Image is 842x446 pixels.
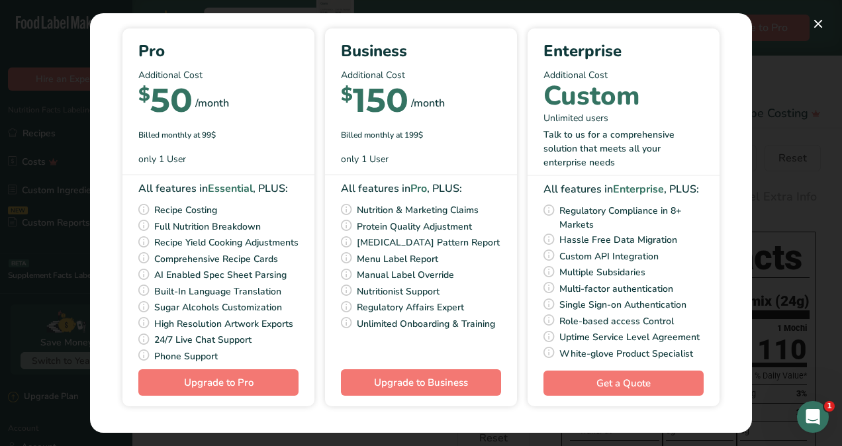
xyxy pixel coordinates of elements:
div: Hi [PERSON_NAME], [21,84,207,97]
p: Additional Cost [138,68,299,82]
span: 24/7 Live Chat Support [154,332,252,348]
div: All features in , PLUS: [138,181,299,197]
span: Regulatory Compliance in 8+ Markets [559,202,704,232]
span: [MEDICAL_DATA] Pattern Report [357,234,500,251]
span: Full Nutrition Breakdown [154,218,261,235]
button: Start recording [84,345,95,355]
span: Recipe Yield Cooking Adjustments [154,234,299,251]
span: Custom API Integration [559,248,659,265]
span: Manual Label Override [357,267,454,283]
button: Upgrade to Pro [138,369,299,396]
span: Role-based access Control [559,313,674,330]
div: Hi [PERSON_NAME],Thanks for supporting us with a G2 review! If you’ve submitted your review, plea... [11,76,217,209]
span: Regulatory Affairs Expert [357,299,464,316]
div: Close [232,5,256,29]
a: Get a Quote [543,371,704,396]
iframe: Intercom live chat [797,401,829,433]
div: /month [411,95,445,111]
span: Menu Label Report [357,251,438,267]
img: Profile image for Maria [38,7,59,28]
div: Enterprise [543,39,704,63]
span: Protein Quality Adjustment [357,218,472,235]
div: 150 [341,87,408,118]
div: Billed monthly at 199$ [341,129,501,141]
div: Thanks for supporting us with a G2 review! If you’ve submitted your review, please reach out to s... [21,104,207,182]
div: 50 [138,87,193,118]
span: Single Sign-on Authentication [559,296,686,313]
span: only 1 User [138,152,186,166]
textarea: Message… [11,317,254,339]
span: High Resolution Artwork Exports [154,316,293,332]
div: [PERSON_NAME] • [DATE] [21,212,125,220]
div: Billed monthly at 99$ [138,129,299,141]
span: AI Enabled Spec Sheet Parsing [154,267,287,283]
button: Upgrade to Business [341,369,501,396]
div: All features in , PLUS: [543,181,704,197]
button: go back [9,5,34,30]
button: Home [207,5,232,30]
div: We really appreciate your support 💚 [21,188,207,201]
span: 1 [824,401,835,412]
button: Gif picker [42,345,52,355]
button: Upload attachment [63,345,73,355]
b: Enterprise [613,182,664,197]
span: Upgrade to Pro [184,376,254,389]
span: Unlimited Onboarding & Training [357,316,495,332]
div: Maria says… [11,76,254,238]
div: Talk to us for a comprehensive solution that meets all your enterprise needs [543,128,704,169]
span: Comprehensive Recipe Cards [154,251,278,267]
b: free month subscription [42,169,167,180]
span: $ [138,83,150,105]
a: [EMAIL_ADDRESS][DOMAIN_NAME] [21,143,124,167]
span: Hassle Free Data Migration [559,232,677,248]
span: Multi-factor authentication [559,281,673,297]
p: Additional Cost [341,68,501,82]
span: Sugar Alcohols Customization [154,299,282,316]
div: Business [341,39,501,63]
span: Get a Quote [596,376,651,391]
div: Custom [543,87,640,105]
div: Pro [138,39,299,63]
b: Essential [208,181,253,196]
span: Uptime Service Level Agreement [559,329,700,345]
span: only 1 User [341,152,389,166]
button: Send a message… [227,339,248,361]
div: /month [195,95,229,111]
div: All features in , PLUS: [341,181,501,197]
p: Active 6h ago [64,17,123,30]
span: Unlimited users [543,111,608,125]
span: Phone Support [154,348,218,365]
span: Nutritionist Support [357,283,440,300]
span: Multiple Subsidaries [559,264,645,281]
span: Built-In Language Translation [154,283,281,300]
span: Recipe Costing [154,202,217,218]
span: $ [341,83,353,105]
b: Pro [410,181,427,196]
p: Additional Cost [543,68,704,82]
span: White-glove Product Specialist [559,345,693,362]
span: Nutrition & Marketing Claims [357,202,479,218]
button: Emoji picker [21,345,31,355]
span: Upgrade to Business [374,376,468,389]
h1: [PERSON_NAME] [64,7,150,17]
